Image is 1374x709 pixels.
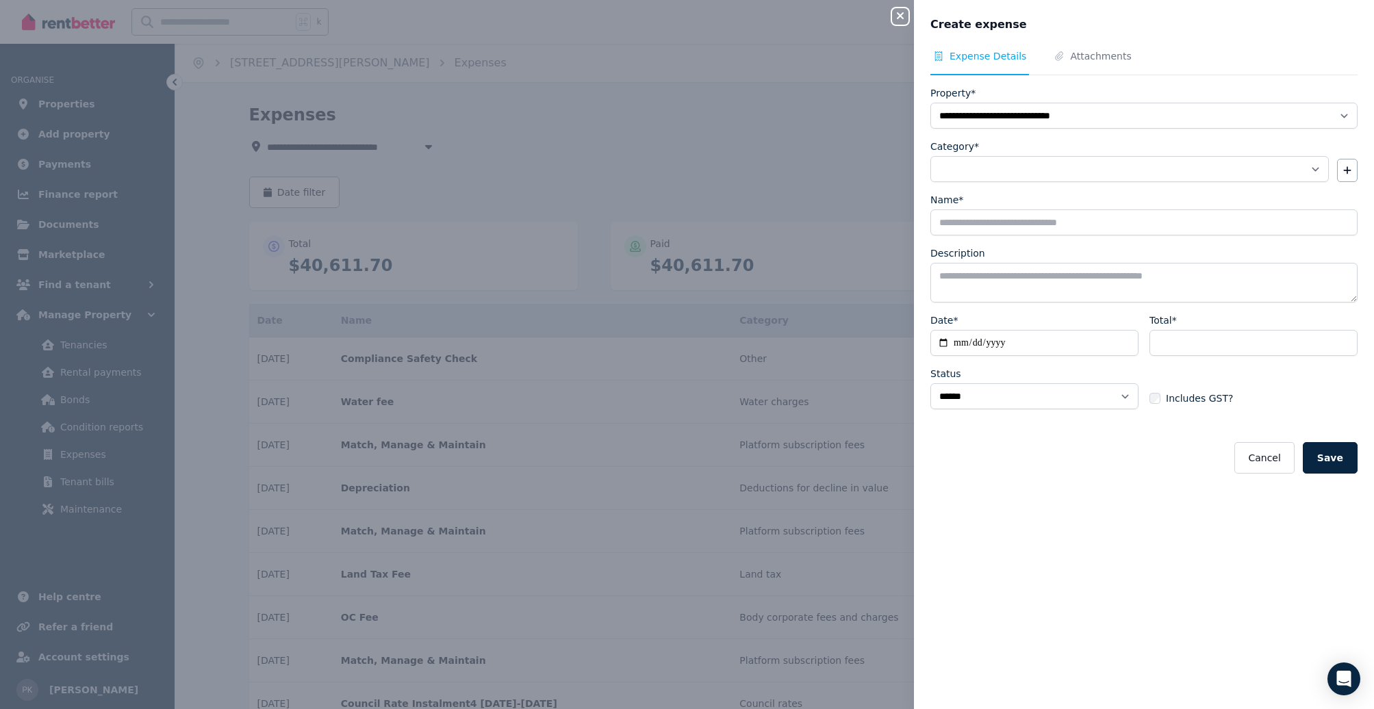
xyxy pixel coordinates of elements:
label: Date* [930,313,958,327]
label: Total* [1149,313,1177,327]
label: Property* [930,86,976,100]
span: Create expense [930,16,1027,33]
label: Name* [930,193,963,207]
label: Status [930,367,961,381]
nav: Tabs [930,49,1358,75]
label: Description [930,246,985,260]
label: Category* [930,140,979,153]
input: Includes GST? [1149,393,1160,404]
span: Expense Details [950,49,1026,63]
span: Attachments [1070,49,1131,63]
span: Includes GST? [1166,391,1233,405]
button: Cancel [1234,442,1294,474]
button: Save [1303,442,1358,474]
div: Open Intercom Messenger [1327,662,1360,695]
